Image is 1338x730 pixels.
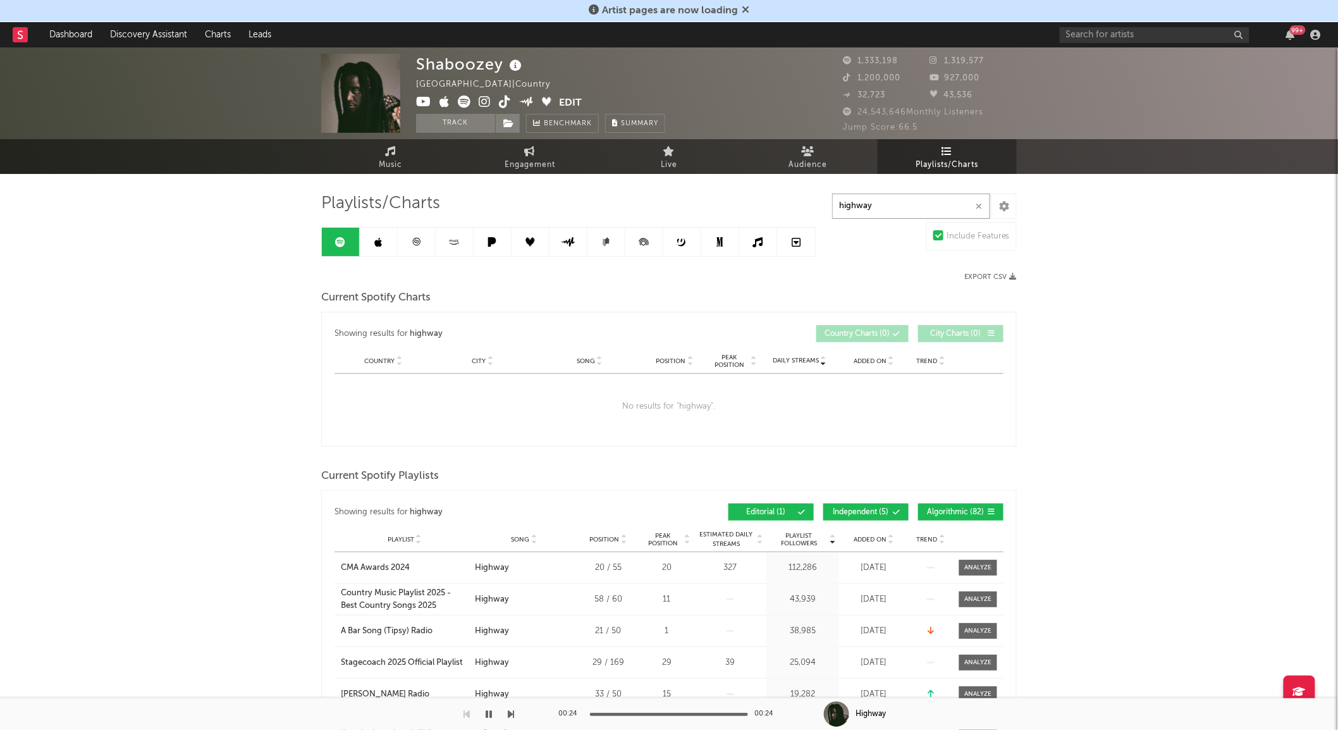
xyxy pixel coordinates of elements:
[341,562,469,574] a: CMA Awards 2024
[1290,25,1306,35] div: 99 +
[560,96,582,111] button: Edit
[1286,30,1295,40] button: 99+
[599,139,739,174] a: Live
[334,504,669,521] div: Showing results for
[196,22,240,47] a: Charts
[321,469,439,484] span: Current Spotify Playlists
[101,22,196,47] a: Discovery Assistant
[643,657,690,669] div: 29
[341,625,469,638] a: A Bar Song (Tipsy) Radio
[621,120,658,127] span: Summary
[460,139,599,174] a: Engagement
[321,139,460,174] a: Music
[321,196,440,211] span: Playlists/Charts
[742,6,749,16] span: Dismiss
[842,562,905,574] div: [DATE]
[475,657,509,669] div: Highway
[643,688,690,701] div: 15
[773,356,819,366] span: Daily Streams
[558,707,584,722] div: 00:24
[544,116,592,132] span: Benchmark
[770,657,836,669] div: 25,094
[240,22,280,47] a: Leads
[697,562,763,574] div: 327
[917,536,938,543] span: Trend
[709,354,749,369] span: Peak Position
[341,688,429,701] div: [PERSON_NAME] Radio
[1060,27,1249,43] input: Search for artists
[816,325,909,342] button: Country Charts(0)
[475,593,509,606] div: Highway
[580,688,637,701] div: 33 / 50
[842,625,905,638] div: [DATE]
[789,158,828,173] span: Audience
[643,562,690,574] div: 20
[475,688,509,701] div: Highway
[580,657,637,669] div: 29 / 169
[770,688,836,701] div: 19,282
[737,509,795,516] span: Editorial ( 1 )
[341,625,433,638] div: A Bar Song (Tipsy) Radio
[964,273,1017,281] button: Export CSV
[379,158,403,173] span: Music
[825,330,890,338] span: Country Charts ( 0 )
[334,325,669,342] div: Showing results for
[580,593,637,606] div: 58 / 60
[577,357,595,365] span: Song
[580,625,637,638] div: 21 / 50
[854,536,887,543] span: Added On
[475,562,509,574] div: Highway
[416,54,525,75] div: Shaboozey
[697,530,756,549] span: Estimated Daily Streams
[770,562,836,574] div: 112,286
[926,330,985,338] span: City Charts ( 0 )
[930,57,985,65] span: 1,319,577
[388,536,414,543] span: Playlist
[843,123,918,132] span: Jump Score: 66.5
[580,562,637,574] div: 20 / 55
[341,657,463,669] div: Stagecoach 2025 Official Playlist
[917,357,938,365] span: Trend
[947,229,1010,244] div: Include Features
[918,504,1004,521] button: Algorithmic(82)
[739,139,878,174] a: Audience
[843,108,983,116] span: 24,543,646 Monthly Listeners
[643,593,690,606] div: 11
[856,708,886,720] div: Highway
[341,562,410,574] div: CMA Awards 2024
[878,139,1017,174] a: Playlists/Charts
[832,509,890,516] span: Independent ( 5 )
[843,74,900,82] span: 1,200,000
[505,158,555,173] span: Engagement
[341,587,469,612] a: Country Music Playlist 2025 - Best Country Songs 2025
[410,326,443,342] div: highway
[526,114,599,133] a: Benchmark
[321,290,431,306] span: Current Spotify Charts
[416,114,495,133] button: Track
[854,357,887,365] span: Added On
[410,505,443,520] div: highway
[823,504,909,521] button: Independent(5)
[341,688,469,701] a: [PERSON_NAME] Radio
[602,6,738,16] span: Artist pages are now loading
[754,707,780,722] div: 00:24
[472,357,486,365] span: City
[770,532,828,547] span: Playlist Followers
[843,57,898,65] span: 1,333,198
[930,91,973,99] span: 43,536
[842,657,905,669] div: [DATE]
[916,158,979,173] span: Playlists/Charts
[918,325,1004,342] button: City Charts(0)
[843,91,885,99] span: 32,723
[40,22,101,47] a: Dashboard
[770,593,836,606] div: 43,939
[697,657,763,669] div: 39
[605,114,665,133] button: Summary
[728,504,814,521] button: Editorial(1)
[770,625,836,638] div: 38,985
[590,536,620,543] span: Position
[365,357,395,365] span: Country
[661,158,677,173] span: Live
[416,77,565,92] div: [GEOGRAPHIC_DATA] | Country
